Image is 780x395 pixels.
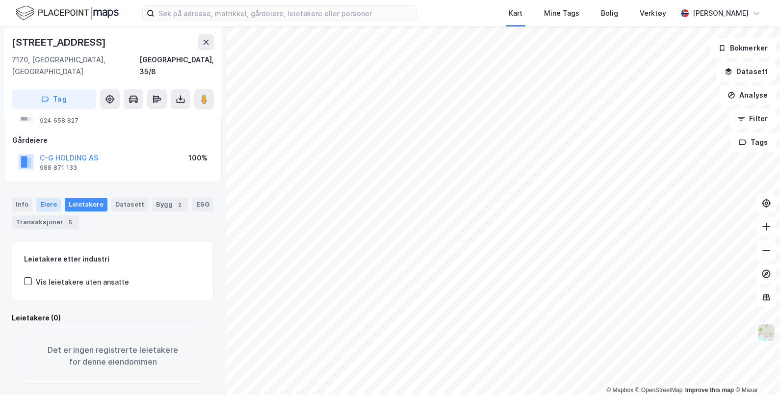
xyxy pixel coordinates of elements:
[685,387,734,394] a: Improve this map
[729,109,776,129] button: Filter
[12,215,79,229] div: Transaksjoner
[12,54,139,78] div: 7170, [GEOGRAPHIC_DATA], [GEOGRAPHIC_DATA]
[12,312,214,324] div: Leietakere (0)
[40,117,78,125] div: 924 658 827
[716,62,776,81] button: Datasett
[155,6,416,21] input: Søk på adresse, matrikkel, gårdeiere, leietakere eller personer
[693,7,749,19] div: [PERSON_NAME]
[719,85,776,105] button: Analyse
[24,253,202,265] div: Leietakere etter industri
[65,198,107,211] div: Leietakere
[65,217,75,227] div: 5
[601,7,618,19] div: Bolig
[757,323,776,342] img: Z
[509,7,522,19] div: Kart
[152,198,188,211] div: Bygg
[188,152,208,164] div: 100%
[12,134,213,146] div: Gårdeiere
[12,198,32,211] div: Info
[139,54,214,78] div: [GEOGRAPHIC_DATA], 35/8
[12,34,108,50] div: [STREET_ADDRESS]
[36,198,61,211] div: Eiere
[635,387,683,394] a: OpenStreetMap
[710,38,776,58] button: Bokmerker
[36,276,129,288] div: Vis leietakere uten ansatte
[730,132,776,152] button: Tags
[192,198,213,211] div: ESG
[731,348,780,395] iframe: Chat Widget
[111,198,148,211] div: Datasett
[640,7,666,19] div: Verktøy
[544,7,579,19] div: Mine Tags
[175,200,184,210] div: 2
[24,328,202,384] div: Det er ingen registrerte leietakere for denne eiendommen
[40,164,77,172] div: 988 871 133
[606,387,633,394] a: Mapbox
[16,4,119,22] img: logo.f888ab2527a4732fd821a326f86c7f29.svg
[12,89,96,109] button: Tag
